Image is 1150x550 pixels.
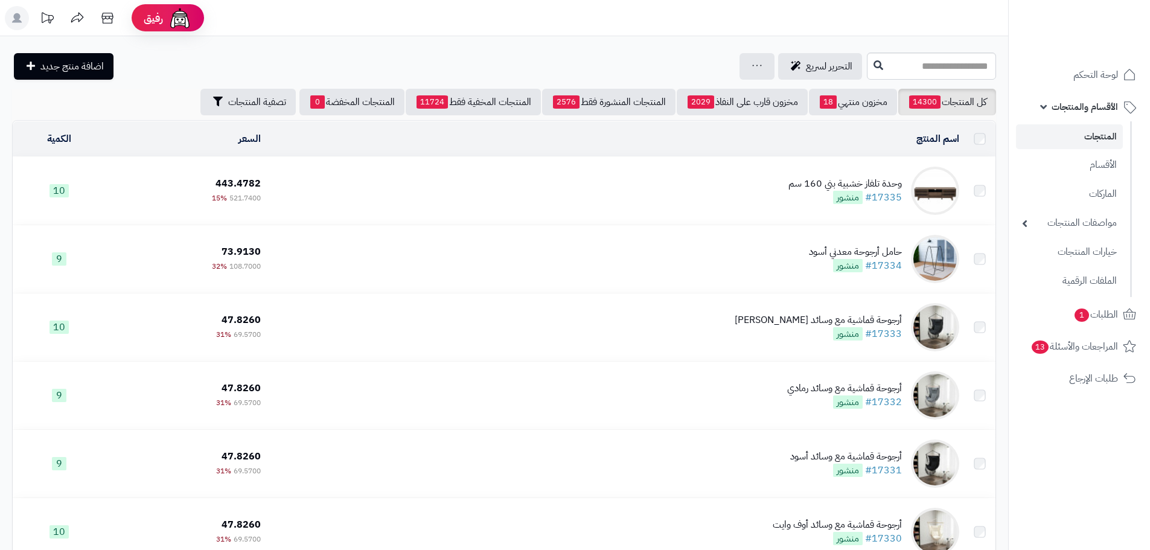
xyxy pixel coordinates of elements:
[32,6,62,33] a: تحديثات المنصة
[52,252,66,266] span: 9
[234,465,261,476] span: 69.5700
[865,531,902,546] a: #17330
[865,190,902,205] a: #17335
[234,534,261,545] span: 69.5700
[916,132,959,146] a: اسم المنتج
[773,518,902,532] div: أرجوحة قماشية مع وسائد أوف وايت
[1032,341,1049,354] span: 13
[1052,98,1118,115] span: الأقسام والمنتجات
[229,193,261,203] span: 521.7400
[688,95,714,109] span: 2029
[820,95,837,109] span: 18
[833,464,863,477] span: منشور
[677,89,808,115] a: مخزون قارب على النفاذ2029
[865,327,902,341] a: #17333
[216,329,231,340] span: 31%
[1016,124,1123,149] a: المنتجات
[833,532,863,545] span: منشور
[47,132,71,146] a: الكمية
[1016,300,1143,329] a: الطلبات1
[234,329,261,340] span: 69.5700
[898,89,996,115] a: كل المنتجات14300
[216,534,231,545] span: 31%
[911,167,959,215] img: وحدة تلفاز خشبية بني 160 سم
[168,6,192,30] img: ai-face.png
[52,389,66,402] span: 9
[1016,181,1123,207] a: الماركات
[50,321,69,334] span: 10
[833,259,863,272] span: منشور
[833,327,863,341] span: منشور
[229,261,261,272] span: 108.7000
[228,95,286,109] span: تصفية المنتجات
[200,89,296,115] button: تصفية المنتجات
[778,53,862,80] a: التحرير لسريع
[50,184,69,197] span: 10
[234,397,261,408] span: 69.5700
[222,245,261,259] span: 73.9130
[833,191,863,204] span: منشور
[14,53,113,80] a: اضافة منتج جديد
[911,440,959,488] img: أرجوحة قماشية مع وسائد أسود
[833,395,863,409] span: منشور
[212,193,227,203] span: 15%
[1073,306,1118,323] span: الطلبات
[222,381,261,395] span: 47.8260
[1068,33,1139,58] img: logo-2.png
[144,11,163,25] span: رفيق
[1016,239,1123,265] a: خيارات المنتجات
[809,89,897,115] a: مخزون منتهي18
[806,59,852,74] span: التحرير لسريع
[911,371,959,420] img: أرجوحة قماشية مع وسائد رمادي
[911,235,959,283] img: حامل أرجوحة معدني أسود
[865,463,902,478] a: #17331
[1016,364,1143,393] a: طلبات الإرجاع
[222,517,261,532] span: 47.8260
[1016,268,1123,294] a: الملفات الرقمية
[238,132,261,146] a: السعر
[909,95,941,109] span: 14300
[216,397,231,408] span: 31%
[1069,370,1118,387] span: طلبات الإرجاع
[1016,152,1123,178] a: الأقسام
[299,89,404,115] a: المنتجات المخفضة0
[809,245,902,259] div: حامل أرجوحة معدني أسود
[222,313,261,327] span: 47.8260
[1073,66,1118,83] span: لوحة التحكم
[52,457,66,470] span: 9
[1030,338,1118,355] span: المراجعات والأسئلة
[790,450,902,464] div: أرجوحة قماشية مع وسائد أسود
[406,89,541,115] a: المنتجات المخفية فقط11724
[1016,60,1143,89] a: لوحة التحكم
[216,176,261,191] span: 443.4782
[865,258,902,273] a: #17334
[1016,332,1143,361] a: المراجعات والأسئلة13
[788,177,902,191] div: وحدة تلفاز خشبية بني 160 سم
[417,95,448,109] span: 11724
[50,525,69,539] span: 10
[212,261,227,272] span: 32%
[216,465,231,476] span: 31%
[865,395,902,409] a: #17332
[542,89,676,115] a: المنتجات المنشورة فقط2576
[735,313,902,327] div: أرجوحة قماشية مع وسائد [PERSON_NAME]
[222,449,261,464] span: 47.8260
[787,382,902,395] div: أرجوحة قماشية مع وسائد رمادي
[553,95,580,109] span: 2576
[310,95,325,109] span: 0
[911,303,959,351] img: أرجوحة قماشية مع وسائد رمادي غامق
[40,59,104,74] span: اضافة منتج جديد
[1016,210,1123,236] a: مواصفات المنتجات
[1075,309,1089,322] span: 1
